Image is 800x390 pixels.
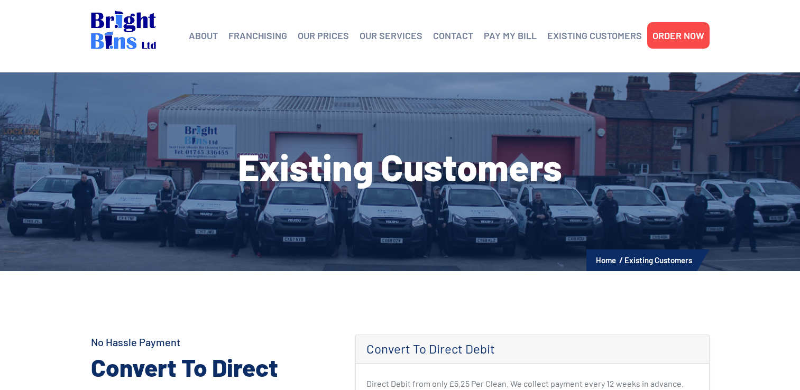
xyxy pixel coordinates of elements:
small: Direct Debit from only £5.25 Per Clean. We collect payment every 12 weeks in advance. [366,378,684,388]
a: PAY MY BILL [484,27,537,43]
h1: Existing Customers [91,148,710,185]
h4: Convert To Direct Debit [366,341,698,357]
a: OUR PRICES [298,27,349,43]
a: FRANCHISING [228,27,287,43]
li: Existing Customers [624,253,692,267]
a: Home [596,255,616,265]
a: EXISTING CUSTOMERS [547,27,642,43]
a: ORDER NOW [652,27,704,43]
a: OUR SERVICES [360,27,422,43]
a: CONTACT [433,27,473,43]
a: ABOUT [189,27,218,43]
h4: No Hassle Payment [91,335,339,349]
